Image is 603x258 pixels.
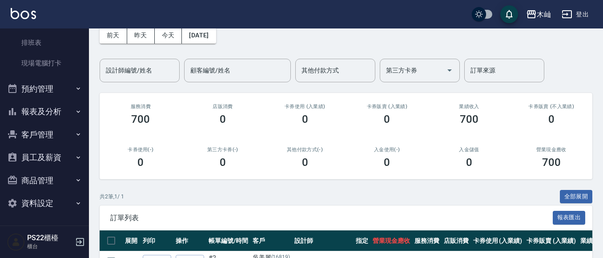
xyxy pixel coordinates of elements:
button: 昨天 [127,27,155,44]
h2: 卡券使用(-) [110,147,171,153]
img: Person [7,233,25,251]
button: 木屾 [523,5,555,24]
h2: 營業現金應收 [521,147,582,153]
a: 現場電腦打卡 [4,53,85,73]
h2: 卡券使用 (入業績) [274,104,335,109]
h3: 700 [460,113,478,125]
button: 資料設定 [4,192,85,215]
th: 指定 [354,230,370,251]
button: 今天 [155,27,182,44]
th: 設計師 [292,230,354,251]
button: Open [442,63,457,77]
th: 店販消費 [442,230,471,251]
h2: 卡券販賣 (不入業績) [521,104,582,109]
h2: 業績收入 [439,104,500,109]
h3: 0 [466,156,472,169]
h2: 入金儲值 [439,147,500,153]
h2: 店販消費 [193,104,253,109]
h2: 其他付款方式(-) [274,147,335,153]
a: 排班表 [4,32,85,53]
th: 列印 [141,230,173,251]
p: 共 2 筆, 1 / 1 [100,193,124,201]
th: 客戶 [250,230,293,251]
button: [DATE] [182,27,216,44]
th: 營業現金應收 [370,230,412,251]
th: 卡券販賣 (入業績) [524,230,578,251]
h3: 0 [302,113,308,125]
h3: 0 [384,113,390,125]
h3: 0 [220,113,226,125]
h2: 第三方卡券(-) [193,147,253,153]
th: 展開 [123,230,141,251]
th: 服務消費 [412,230,442,251]
h3: 0 [384,156,390,169]
button: 前天 [100,27,127,44]
button: 商品管理 [4,169,85,192]
a: 報表匯出 [553,213,586,222]
h3: 700 [131,113,150,125]
button: 報表匯出 [553,211,586,225]
button: 員工及薪資 [4,146,85,169]
h3: 服務消費 [110,104,171,109]
div: 木屾 [537,9,551,20]
th: 操作 [173,230,206,251]
button: 預約管理 [4,77,85,101]
h3: 0 [137,156,144,169]
h2: 入金使用(-) [357,147,418,153]
button: 登出 [558,6,592,23]
h3: 0 [548,113,555,125]
h3: 0 [220,156,226,169]
button: save [500,5,518,23]
button: 客戶管理 [4,123,85,146]
span: 訂單列表 [110,214,553,222]
button: 報表及分析 [4,100,85,123]
h2: 卡券販賣 (入業績) [357,104,418,109]
h3: 700 [542,156,561,169]
h5: PS22櫃檯 [27,234,72,242]
th: 卡券使用 (入業績) [471,230,525,251]
th: 帳單編號/時間 [206,230,250,251]
p: 櫃台 [27,242,72,250]
h3: 0 [302,156,308,169]
button: 全部展開 [560,190,593,204]
img: Logo [11,8,36,19]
